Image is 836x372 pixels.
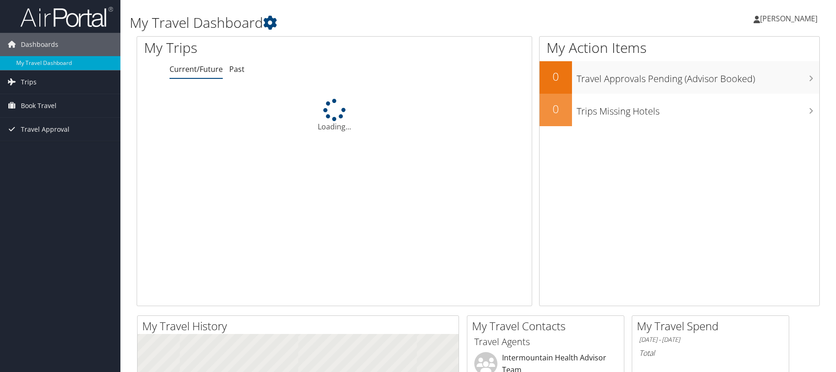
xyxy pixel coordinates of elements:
a: [PERSON_NAME] [754,5,827,32]
span: Trips [21,71,37,94]
h2: 0 [540,69,572,84]
h6: [DATE] - [DATE] [639,335,782,344]
h1: My Trips [144,38,360,58]
h1: My Action Items [540,38,819,58]
h3: Travel Approvals Pending (Advisor Booked) [577,68,819,85]
span: Travel Approval [21,118,69,141]
h3: Trips Missing Hotels [577,100,819,118]
img: airportal-logo.png [20,6,113,28]
span: [PERSON_NAME] [760,13,817,24]
h6: Total [639,348,782,358]
h2: My Travel Contacts [472,318,624,334]
a: Past [229,64,245,74]
a: 0Travel Approvals Pending (Advisor Booked) [540,61,819,94]
span: Dashboards [21,33,58,56]
h2: My Travel History [142,318,459,334]
a: 0Trips Missing Hotels [540,94,819,126]
h2: My Travel Spend [637,318,789,334]
span: Book Travel [21,94,57,117]
a: Current/Future [170,64,223,74]
div: Loading... [137,99,532,132]
h3: Travel Agents [474,335,617,348]
h1: My Travel Dashboard [130,13,594,32]
h2: 0 [540,101,572,117]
